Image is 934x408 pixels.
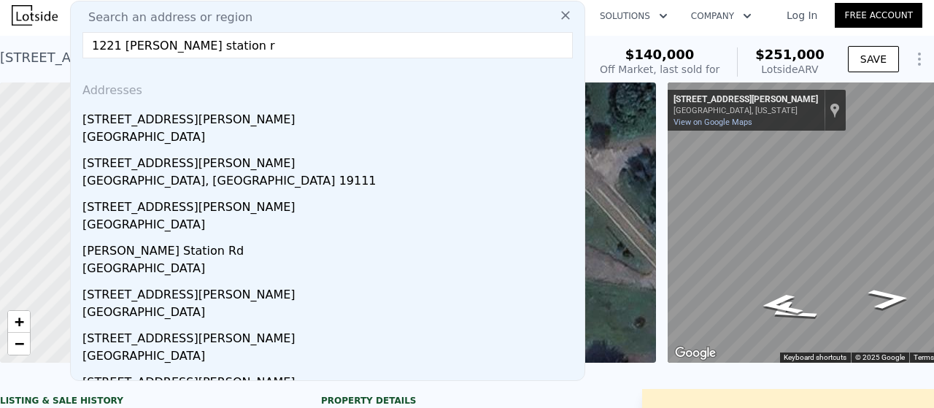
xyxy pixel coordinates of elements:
[82,105,579,128] div: [STREET_ADDRESS][PERSON_NAME]
[830,102,840,118] a: Show location on map
[15,334,24,353] span: −
[784,353,846,363] button: Keyboard shortcuts
[905,45,934,74] button: Show Options
[82,260,579,280] div: [GEOGRAPHIC_DATA]
[850,284,927,315] path: Go Northwest, Mercer Rd
[82,304,579,324] div: [GEOGRAPHIC_DATA]
[769,8,835,23] a: Log In
[77,9,252,26] span: Search an address or region
[82,368,579,391] div: [STREET_ADDRESS][PERSON_NAME]
[625,47,695,62] span: $140,000
[82,347,579,368] div: [GEOGRAPHIC_DATA]
[835,3,922,28] a: Free Account
[12,5,58,26] img: Lotside
[674,94,818,106] div: [STREET_ADDRESS][PERSON_NAME]
[671,344,719,363] img: Google
[741,289,822,320] path: Go Southeast, Mercer Rd
[82,172,579,193] div: [GEOGRAPHIC_DATA], [GEOGRAPHIC_DATA] 19111
[588,3,679,29] button: Solutions
[82,149,579,172] div: [STREET_ADDRESS][PERSON_NAME]
[600,62,719,77] div: Off Market, last sold for
[855,353,905,361] span: © 2025 Google
[914,353,934,361] a: Terms (opens in new tab)
[679,3,763,29] button: Company
[82,216,579,236] div: [GEOGRAPHIC_DATA]
[321,395,613,407] div: Property details
[82,280,579,304] div: [STREET_ADDRESS][PERSON_NAME]
[8,311,30,333] a: Zoom in
[674,118,752,127] a: View on Google Maps
[82,324,579,347] div: [STREET_ADDRESS][PERSON_NAME]
[755,47,825,62] span: $251,000
[82,193,579,216] div: [STREET_ADDRESS][PERSON_NAME]
[15,312,24,331] span: +
[755,62,825,77] div: Lotside ARV
[671,344,719,363] a: Open this area in Google Maps (opens a new window)
[8,333,30,355] a: Zoom out
[674,106,818,115] div: [GEOGRAPHIC_DATA], [US_STATE]
[82,32,573,58] input: Enter an address, city, region, neighborhood or zip code
[82,236,579,260] div: [PERSON_NAME] Station Rd
[82,128,579,149] div: [GEOGRAPHIC_DATA]
[848,46,899,72] button: SAVE
[77,70,579,105] div: Addresses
